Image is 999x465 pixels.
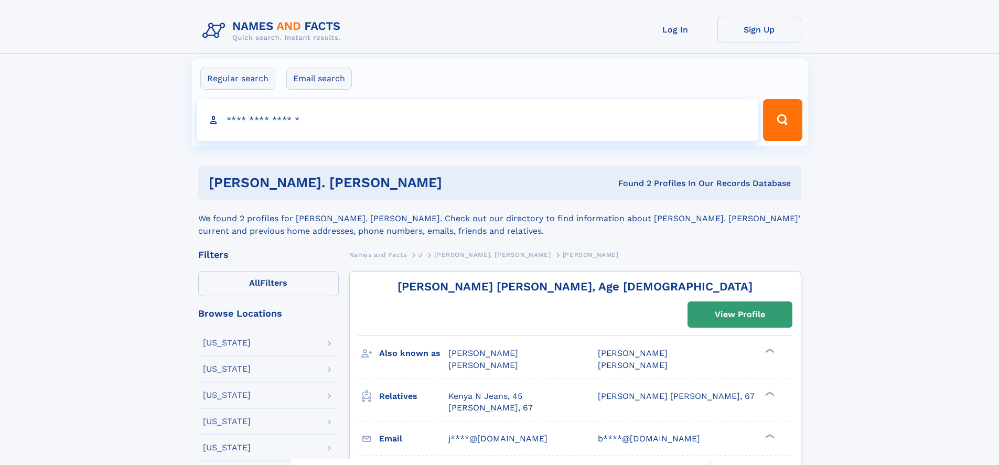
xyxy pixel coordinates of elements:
a: Sign Up [717,17,801,42]
a: View Profile [688,302,792,327]
div: [US_STATE] [203,444,251,452]
label: Regular search [200,68,275,90]
span: [PERSON_NAME] [598,360,668,370]
span: [PERSON_NAME] [563,251,619,258]
a: Names and Facts [349,248,407,261]
span: All [249,278,260,288]
span: J [418,251,423,258]
span: [PERSON_NAME] [448,360,518,370]
div: ❯ [762,390,775,397]
a: [PERSON_NAME] [PERSON_NAME], 67 [598,391,755,402]
div: View Profile [715,302,765,327]
div: Filters [198,250,339,259]
label: Filters [198,271,339,296]
a: Log In [633,17,717,42]
a: J [418,248,423,261]
h1: [PERSON_NAME]. [PERSON_NAME] [209,176,530,189]
div: [US_STATE] [203,417,251,426]
input: search input [197,99,759,141]
h3: Relatives [379,387,448,405]
div: [US_STATE] [203,391,251,399]
div: Found 2 Profiles In Our Records Database [530,178,791,189]
span: [PERSON_NAME] [598,348,668,358]
div: [US_STATE] [203,365,251,373]
img: Logo Names and Facts [198,17,349,45]
h3: Also known as [379,344,448,362]
div: [US_STATE] [203,339,251,347]
div: We found 2 profiles for [PERSON_NAME]. [PERSON_NAME]. Check out our directory to find information... [198,200,801,237]
label: Email search [286,68,352,90]
div: ❯ [762,348,775,354]
span: [PERSON_NAME] [448,348,518,358]
span: [PERSON_NAME]. [PERSON_NAME] [434,251,551,258]
button: Search Button [763,99,802,141]
div: Browse Locations [198,309,339,318]
a: Kenya N Jeans, 45 [448,391,522,402]
a: [PERSON_NAME], 67 [448,402,533,414]
h3: Email [379,430,448,448]
a: [PERSON_NAME] [PERSON_NAME], Age [DEMOGRAPHIC_DATA] [398,280,753,293]
div: ❯ [762,432,775,439]
a: [PERSON_NAME]. [PERSON_NAME] [434,248,551,261]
